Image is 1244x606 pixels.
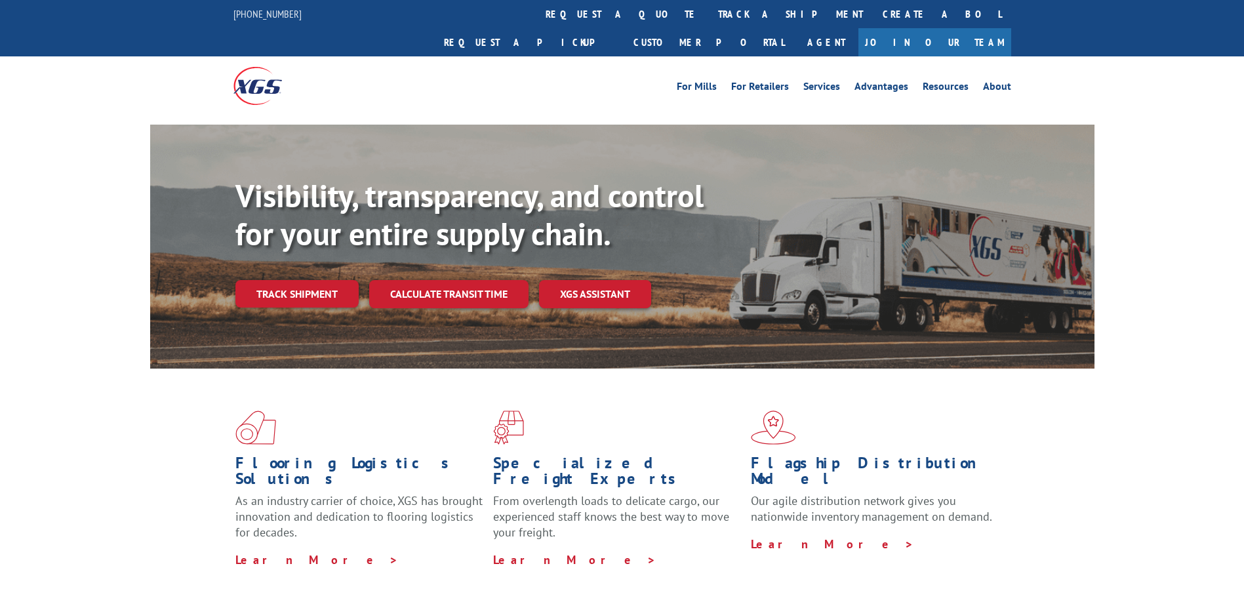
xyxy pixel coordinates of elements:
a: For Retailers [731,81,789,96]
h1: Flagship Distribution Model [751,455,999,493]
a: Learn More > [235,552,399,567]
a: Request a pickup [434,28,624,56]
img: xgs-icon-focused-on-flooring-red [493,411,524,445]
p: From overlength loads to delicate cargo, our experienced staff knows the best way to move your fr... [493,493,741,552]
a: About [983,81,1011,96]
img: xgs-icon-flagship-distribution-model-red [751,411,796,445]
a: XGS ASSISTANT [539,280,651,308]
a: Calculate transit time [369,280,529,308]
a: Learn More > [493,552,656,567]
a: Learn More > [751,536,914,552]
b: Visibility, transparency, and control for your entire supply chain. [235,175,704,254]
a: Resources [923,81,969,96]
span: Our agile distribution network gives you nationwide inventory management on demand. [751,493,992,524]
a: Agent [794,28,858,56]
h1: Specialized Freight Experts [493,455,741,493]
a: Track shipment [235,280,359,308]
span: As an industry carrier of choice, XGS has brought innovation and dedication to flooring logistics... [235,493,483,540]
a: Services [803,81,840,96]
h1: Flooring Logistics Solutions [235,455,483,493]
a: For Mills [677,81,717,96]
a: Join Our Team [858,28,1011,56]
a: Customer Portal [624,28,794,56]
img: xgs-icon-total-supply-chain-intelligence-red [235,411,276,445]
a: Advantages [854,81,908,96]
a: [PHONE_NUMBER] [233,7,302,20]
